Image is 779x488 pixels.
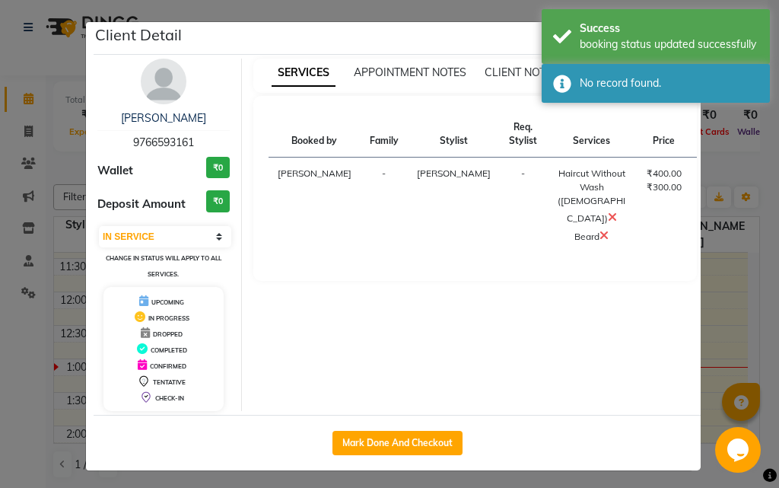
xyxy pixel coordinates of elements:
span: Wallet [97,162,133,180]
h3: ₹0 [206,157,230,179]
div: No record found. [580,75,758,91]
span: UPCOMING [151,298,184,306]
small: Change in status will apply to all services. [106,254,221,278]
span: CLIENT NOTES [485,65,558,79]
th: Booked by [269,111,361,158]
div: ₹300.00 [647,180,682,194]
th: Time [691,111,730,158]
td: 1:00 PM-2:00 PM [691,158,730,254]
span: APPOINTMENT NOTES [354,65,466,79]
span: CONFIRMED [150,362,186,370]
span: [PERSON_NAME] [417,167,491,179]
td: - [500,158,546,254]
span: IN PROGRESS [148,314,189,322]
iframe: chat widget [715,427,764,473]
span: 9766593161 [133,136,194,149]
span: COMPLETED [151,346,187,354]
h5: Client Detail [95,24,182,46]
div: Haircut Without Wash ([DEMOGRAPHIC_DATA]) [555,167,628,226]
span: CHECK-IN [155,394,184,402]
img: avatar [141,59,186,104]
div: Beard [555,226,628,244]
a: [PERSON_NAME] [121,111,206,125]
th: Req. Stylist [500,111,546,158]
span: Deposit Amount [97,196,186,213]
div: ₹400.00 [647,167,682,180]
button: Mark Done And Checkout [332,431,463,455]
span: TENTATIVE [153,378,186,386]
h3: ₹0 [206,190,230,212]
th: Stylist [408,111,500,158]
div: booking status updated successfully [580,37,758,53]
div: Success [580,21,758,37]
th: Price [638,111,691,158]
td: [PERSON_NAME] [269,158,361,254]
th: Services [546,111,638,158]
span: DROPPED [153,330,183,338]
span: SERVICES [272,59,335,87]
td: - [361,158,408,254]
th: Family [361,111,408,158]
